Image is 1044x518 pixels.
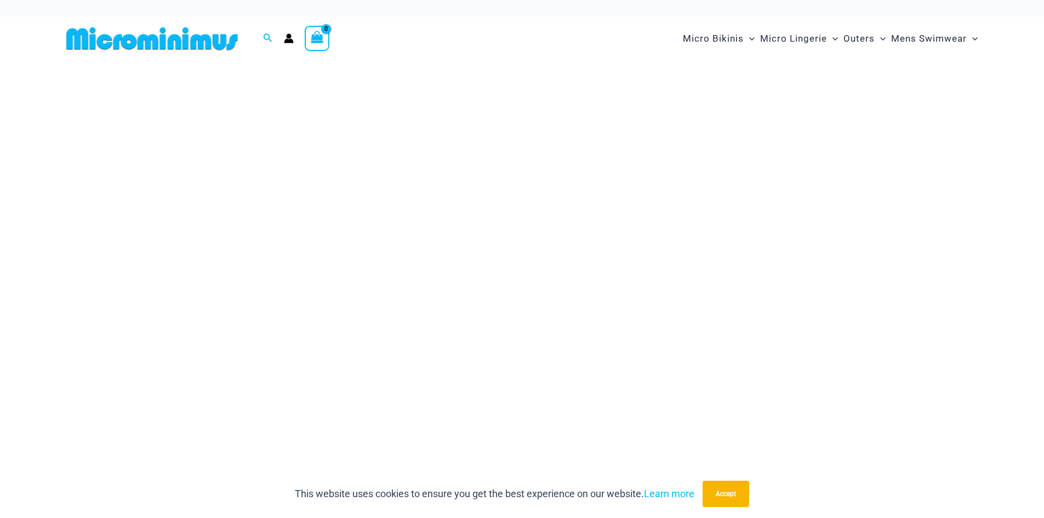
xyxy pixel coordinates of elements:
a: Account icon link [284,33,294,43]
span: Micro Bikinis [683,25,744,53]
span: Menu Toggle [827,25,838,53]
span: Micro Lingerie [760,25,827,53]
a: Learn more [644,488,694,499]
span: Menu Toggle [744,25,755,53]
span: Menu Toggle [967,25,978,53]
p: This website uses cookies to ensure you get the best experience on our website. [295,486,694,502]
a: Mens SwimwearMenu ToggleMenu Toggle [888,22,980,55]
a: View Shopping Cart, empty [305,26,330,51]
span: Outers [843,25,875,53]
nav: Site Navigation [678,20,983,57]
a: Micro BikinisMenu ToggleMenu Toggle [680,22,757,55]
a: Micro LingerieMenu ToggleMenu Toggle [757,22,841,55]
a: OutersMenu ToggleMenu Toggle [841,22,888,55]
button: Accept [703,481,749,507]
span: Mens Swimwear [891,25,967,53]
img: MM SHOP LOGO FLAT [62,26,242,51]
img: Waves Breaking Ocean Bikini Pack [6,72,1038,423]
span: Menu Toggle [875,25,886,53]
a: Search icon link [263,32,273,45]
